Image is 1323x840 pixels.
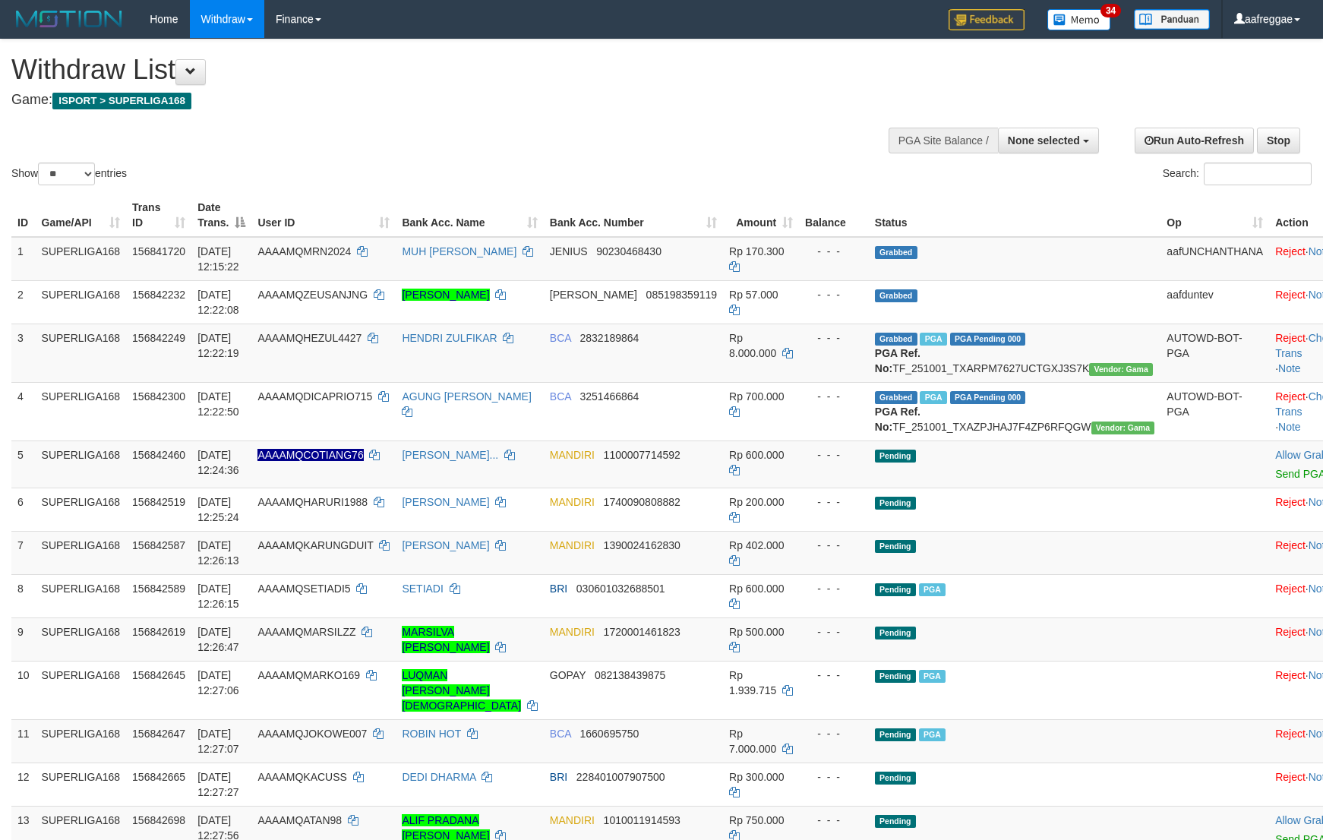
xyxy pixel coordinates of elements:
span: Pending [875,670,916,683]
th: Bank Acc. Name: activate to sort column ascending [396,194,543,237]
td: 6 [11,488,36,531]
span: 156842698 [132,814,185,826]
span: PGA Pending [950,333,1026,346]
label: Show entries [11,163,127,185]
img: Button%20Memo.svg [1047,9,1111,30]
a: Note [1278,421,1301,433]
span: Marked by aafsoycanthlai [919,728,946,741]
div: - - - [805,726,863,741]
td: SUPERLIGA168 [36,617,127,661]
a: Reject [1275,669,1306,681]
span: AAAAMQJOKOWE007 [257,728,367,740]
td: 11 [11,719,36,763]
span: 156842645 [132,669,185,681]
span: Rp 8.000.000 [729,332,776,359]
th: Trans ID: activate to sort column ascending [126,194,191,237]
span: Pending [875,450,916,463]
span: GOPAY [550,669,586,681]
span: Copy 3251466864 to clipboard [579,390,639,403]
span: Vendor URL: https://trx31.1velocity.biz [1089,363,1153,376]
a: HENDRI ZULFIKAR [402,332,497,344]
td: SUPERLIGA168 [36,280,127,324]
td: 10 [11,661,36,719]
span: MANDIRI [550,449,595,461]
td: 1 [11,237,36,281]
a: SETIADI [402,583,443,595]
a: [PERSON_NAME] [402,539,489,551]
img: MOTION_logo.png [11,8,127,30]
a: [PERSON_NAME] [402,289,489,301]
a: Note [1278,362,1301,374]
td: 8 [11,574,36,617]
span: MANDIRI [550,539,595,551]
span: 156842519 [132,496,185,508]
td: 7 [11,531,36,574]
td: 2 [11,280,36,324]
th: User ID: activate to sort column ascending [251,194,396,237]
span: 156842619 [132,626,185,638]
div: - - - [805,244,863,259]
span: 156842249 [132,332,185,344]
a: [PERSON_NAME]... [402,449,498,461]
span: Copy 2832189864 to clipboard [579,332,639,344]
th: Status [869,194,1161,237]
span: Rp 57.000 [729,289,778,301]
a: ROBIN HOT [402,728,461,740]
td: aafduntev [1160,280,1269,324]
a: Reject [1275,539,1306,551]
span: AAAAMQDICAPRIO715 [257,390,372,403]
h1: Withdraw List [11,55,867,85]
td: 3 [11,324,36,382]
span: Copy 1740090808882 to clipboard [604,496,680,508]
span: AAAAMQKARUNGDUIT [257,539,373,551]
span: Marked by aafchhiseyha [920,333,946,346]
div: - - - [805,813,863,828]
a: Run Auto-Refresh [1135,128,1254,153]
a: Reject [1275,583,1306,595]
span: BCA [550,390,571,403]
td: 4 [11,382,36,441]
span: Rp 1.939.715 [729,669,776,696]
a: MUH [PERSON_NAME] [402,245,516,257]
span: Rp 300.000 [729,771,784,783]
span: Pending [875,627,916,639]
th: Date Trans.: activate to sort column descending [191,194,251,237]
span: BRI [550,771,567,783]
span: Grabbed [875,391,917,404]
span: 156842665 [132,771,185,783]
td: SUPERLIGA168 [36,488,127,531]
span: [DATE] 12:22:19 [197,332,239,359]
span: BRI [550,583,567,595]
span: Marked by aafchhiseyha [920,391,946,404]
span: Grabbed [875,333,917,346]
th: ID [11,194,36,237]
div: - - - [805,581,863,596]
span: MANDIRI [550,626,595,638]
td: SUPERLIGA168 [36,763,127,806]
span: AAAAMQHEZUL4427 [257,332,362,344]
div: - - - [805,287,863,302]
span: [DATE] 12:27:06 [197,669,239,696]
span: Vendor URL: https://trx31.1velocity.biz [1091,422,1155,434]
a: Reject [1275,390,1306,403]
b: PGA Ref. No: [875,406,920,433]
span: Grabbed [875,289,917,302]
span: [DATE] 12:26:13 [197,539,239,567]
span: Rp 7.000.000 [729,728,776,755]
th: Amount: activate to sort column ascending [723,194,799,237]
span: Pending [875,772,916,785]
div: - - - [805,624,863,639]
span: Copy 082138439875 to clipboard [595,669,665,681]
span: Copy 1100007714592 to clipboard [604,449,680,461]
span: 156842232 [132,289,185,301]
td: 12 [11,763,36,806]
span: [DATE] 12:22:50 [197,390,239,418]
span: Pending [875,815,916,828]
label: Search: [1163,163,1312,185]
span: 156842300 [132,390,185,403]
span: Marked by aafchhiseyha [919,670,946,683]
div: PGA Site Balance / [889,128,998,153]
span: 156842589 [132,583,185,595]
span: AAAAMQMARSILZZ [257,626,355,638]
button: None selected [998,128,1099,153]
